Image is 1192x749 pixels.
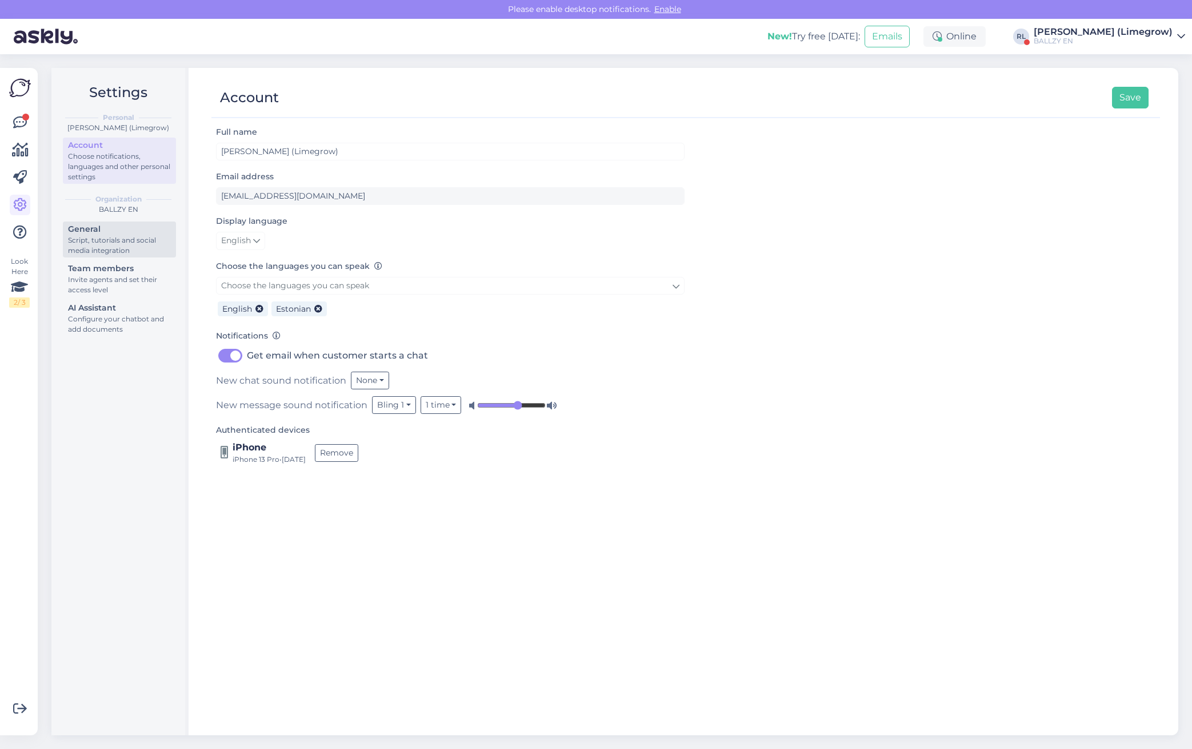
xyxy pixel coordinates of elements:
label: Full name [216,126,257,138]
img: Askly Logo [9,77,31,99]
div: Invite agents and set their access level [68,275,171,295]
label: Get email when customer starts a chat [247,347,428,365]
label: Email address [216,171,274,183]
h2: Settings [61,82,176,103]
div: New message sound notification [216,396,685,414]
div: Configure your chatbot and add documents [68,314,171,335]
span: Choose the languages you can speak [221,280,369,291]
span: Enable [651,4,685,14]
label: Authenticated devices [216,424,310,436]
div: BALLZY EN [1034,37,1173,46]
div: Account [220,87,279,108]
button: Emails [865,26,910,47]
b: Organization [95,194,142,204]
button: Remove [315,444,358,462]
a: AccountChoose notifications, languages and other personal settings [63,138,176,184]
label: Notifications [216,330,281,342]
div: 2 / 3 [9,297,30,308]
a: Team membersInvite agents and set their access level [63,261,176,297]
a: GeneralScript, tutorials and social media integration [63,222,176,257]
div: [PERSON_NAME] (Limegrow) [1034,27,1173,37]
input: Enter email [216,187,685,205]
div: iPhone [233,441,306,454]
div: Team members [68,263,171,275]
span: English [222,304,252,314]
button: None [351,372,389,389]
a: AI AssistantConfigure your chatbot and add documents [63,300,176,336]
a: Choose the languages you can speak [216,277,685,295]
span: English [221,235,251,247]
label: Choose the languages you can speak [216,260,382,272]
div: Choose notifications, languages and other personal settings [68,151,171,182]
div: AI Assistant [68,302,171,314]
button: 1 time [421,396,462,414]
input: Enter name [216,143,685,160]
div: Try free [DATE]: [767,30,860,43]
div: [PERSON_NAME] (Limegrow) [61,123,176,133]
b: Personal [103,112,134,123]
div: iPhone 13 Pro • [DATE] [233,454,306,465]
b: New! [767,31,792,42]
span: Estonian [276,304,311,314]
div: RL [1013,29,1029,45]
button: Bling 1 [372,396,416,414]
label: Display language [216,215,287,227]
div: General [68,223,171,235]
div: Account [68,139,171,151]
div: New chat sound notification [216,372,685,389]
a: English [216,232,265,250]
div: Online [923,26,986,47]
a: [PERSON_NAME] (Limegrow)BALLZY EN [1034,27,1185,46]
div: BALLZY EN [61,204,176,215]
div: Look Here [9,256,30,308]
div: Script, tutorials and social media integration [68,235,171,256]
button: Save [1112,87,1149,108]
